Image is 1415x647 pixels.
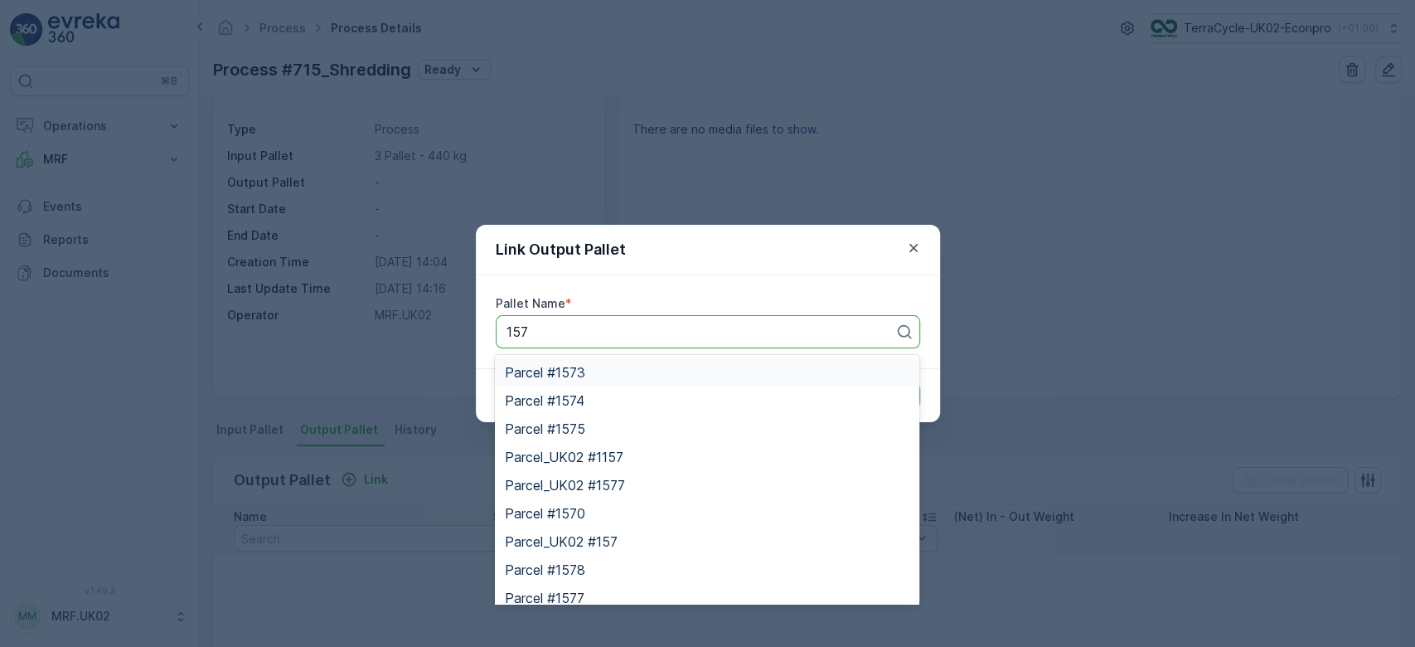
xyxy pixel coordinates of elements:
[496,296,565,310] label: Pallet Name
[505,393,584,408] span: Parcel #1574
[505,450,623,465] span: Parcel_UK02 #1157
[505,534,618,549] span: Parcel_UK02 #157
[505,365,585,380] span: Parcel #1573
[505,421,585,436] span: Parcel #1575
[505,506,585,521] span: Parcel #1570
[505,591,584,606] span: Parcel #1577
[505,562,585,577] span: Parcel #1578
[496,238,626,261] p: Link Output Pallet
[505,478,625,493] span: Parcel_UK02 #1577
